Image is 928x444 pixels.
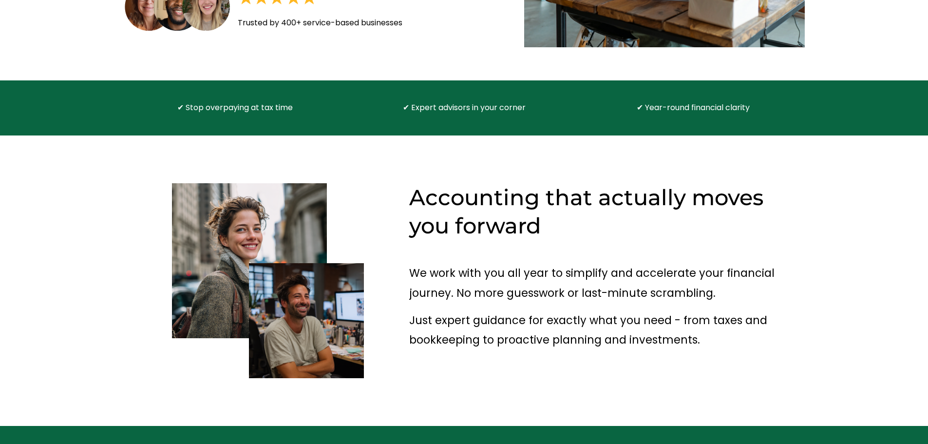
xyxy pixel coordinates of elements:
p: Trusted by 400+ service-based businesses [238,16,461,30]
p: ✔ Stop overpaying at tax time [152,101,318,115]
p: We work with you all year to simplify and accelerate your financial journey. No more guesswork or... [409,263,776,303]
p: Just expert guidance for exactly what you need - from taxes and bookkeeping to proactive planning... [409,310,776,350]
p: ✔ Year-round financial clarity [610,101,776,115]
h2: Accounting that actually moves you forward [409,183,776,240]
p: ✔ Expert advisors in your corner [381,101,548,115]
